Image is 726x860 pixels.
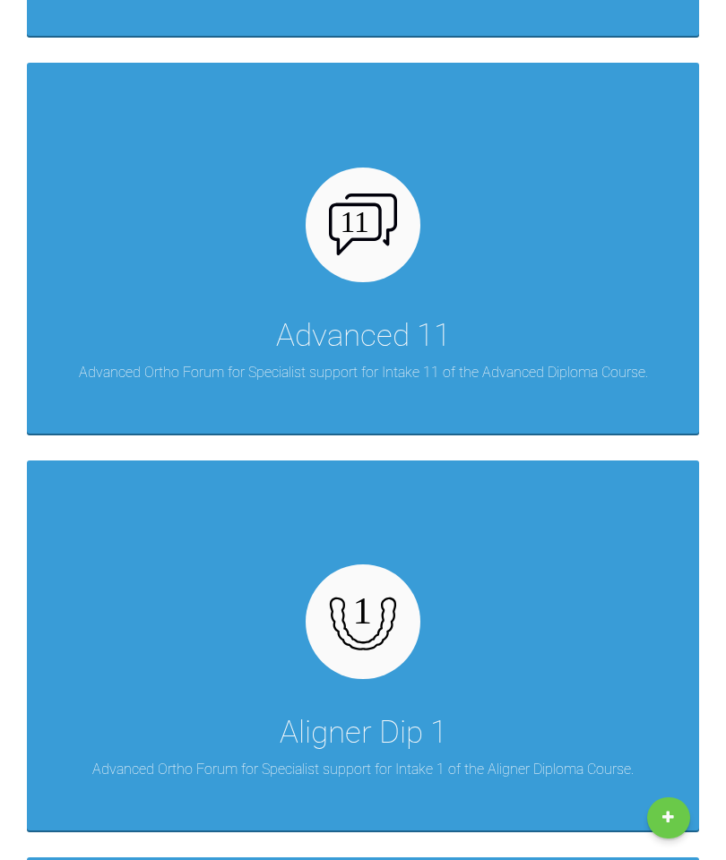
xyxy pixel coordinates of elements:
[329,193,398,254] img: advanced-11.86369284.svg
[647,797,690,838] a: New Case
[280,708,447,758] div: Aligner Dip 1
[27,460,699,830] a: Aligner Dip 1Advanced Ortho Forum for Specialist support for Intake 1 of the Aligner Diploma Course.
[276,311,451,361] div: Advanced 11
[329,588,398,657] img: aligner-diploma-1.b1651a58.svg
[92,758,634,781] p: Advanced Ortho Forum for Specialist support for Intake 1 of the Aligner Diploma Course.
[27,63,699,433] a: Advanced 11Advanced Ortho Forum for Specialist support for Intake 11 of the Advanced Diploma Course.
[79,361,648,384] p: Advanced Ortho Forum for Specialist support for Intake 11 of the Advanced Diploma Course.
